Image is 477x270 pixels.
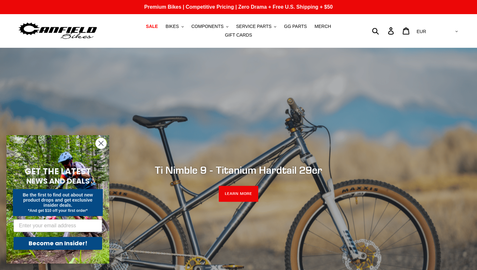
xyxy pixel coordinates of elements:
[375,24,392,38] input: Search
[191,24,224,29] span: COMPONENTS
[23,192,93,208] span: Be the first to find out about new product drops and get exclusive insider deals.
[146,24,158,29] span: SALE
[18,21,98,41] img: Canfield Bikes
[188,22,232,31] button: COMPONENTS
[143,22,161,31] a: SALE
[26,176,90,186] span: NEWS AND DEALS
[13,219,102,232] input: Enter your email address
[13,237,102,250] button: Become an Insider!
[236,24,271,29] span: SERVICE PARTS
[219,186,258,202] a: LEARN MORE
[25,166,91,177] span: GET THE LATEST
[281,22,310,31] a: GG PARTS
[166,24,179,29] span: BIKES
[284,24,307,29] span: GG PARTS
[233,22,279,31] button: SERVICE PARTS
[225,32,252,38] span: GIFT CARDS
[95,138,107,149] button: Close dialog
[311,22,334,31] a: MERCH
[314,24,331,29] span: MERCH
[222,31,255,39] a: GIFT CARDS
[64,164,414,176] h2: Ti Nimble 9 - Titanium Hardtail 29er
[163,22,187,31] button: BIKES
[28,208,87,213] span: *And get $10 off your first order*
